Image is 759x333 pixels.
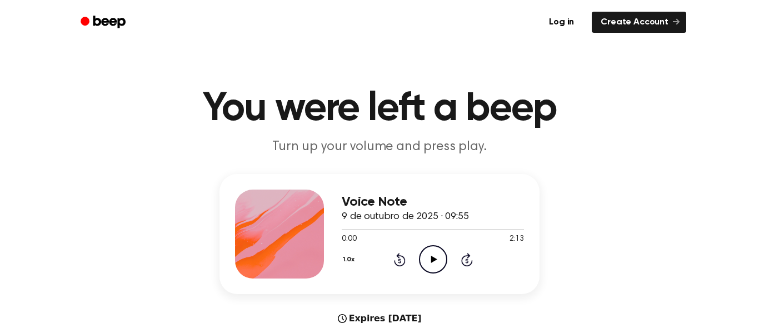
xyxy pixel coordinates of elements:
a: Create Account [592,12,686,33]
span: 9 de outubro de 2025 · 09:55 [342,212,469,222]
button: 1.0x [342,250,358,269]
div: Expires [DATE] [338,312,422,325]
span: 0:00 [342,233,356,245]
h3: Voice Note [342,195,524,210]
p: Turn up your volume and press play. [166,138,593,156]
span: 2:13 [510,233,524,245]
a: Beep [73,12,136,33]
a: Log in [538,9,585,35]
h1: You were left a beep [95,89,664,129]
